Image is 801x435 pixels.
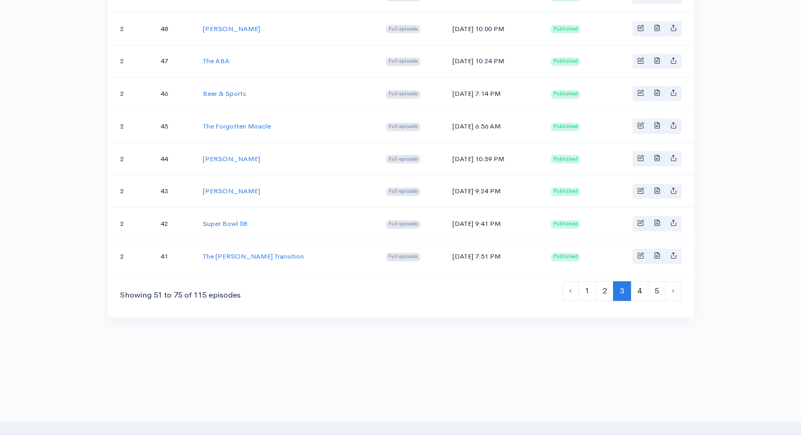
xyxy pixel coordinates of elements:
a: 1 [578,281,596,301]
span: Full episode [386,123,420,131]
td: 45 [152,110,194,143]
td: 44 [152,142,194,175]
div: Showing 51 to 75 of 115 episodes [120,289,241,301]
div: Basic example [632,54,681,69]
td: 48 [152,12,194,45]
a: 4 [630,281,648,301]
td: 2 [107,12,153,45]
td: [DATE] 6:56 AM [444,110,542,143]
td: 2 [107,207,153,240]
span: Published [551,155,580,163]
td: 41 [152,240,194,272]
td: [DATE] 10:00 PM [444,12,542,45]
td: 42 [152,207,194,240]
a: Super Bowl 58 [203,219,247,228]
td: 43 [152,175,194,207]
span: Published [551,220,580,229]
div: Basic example [632,151,681,166]
span: Published [551,25,580,33]
span: Full episode [386,90,420,98]
a: Next » [665,281,681,301]
td: 2 [107,240,153,272]
div: Basic example [632,216,681,231]
span: Published [551,57,580,66]
td: [DATE] 9:41 PM [444,207,542,240]
div: Basic example [632,86,681,101]
span: Published [551,90,580,98]
a: 5 [648,281,666,301]
td: 2 [107,110,153,143]
span: Published [551,187,580,196]
span: Full episode [386,57,420,66]
span: Full episode [386,220,420,229]
td: [DATE] 9:24 PM [444,175,542,207]
td: 2 [107,45,153,77]
td: [DATE] 7:51 PM [444,240,542,272]
span: Published [551,123,580,131]
div: Basic example [632,249,681,264]
a: The [PERSON_NAME] Transition [203,252,304,261]
div: Basic example [632,118,681,134]
span: Full episode [386,25,420,33]
td: [DATE] 10:24 PM [444,45,542,77]
a: 2 [596,281,614,301]
td: 2 [107,175,153,207]
td: [DATE] 10:59 PM [444,142,542,175]
a: Beer & Sports [203,89,246,98]
span: Full episode [386,187,420,196]
a: [PERSON_NAME] [203,154,260,163]
a: « Previous [562,281,579,301]
span: Full episode [386,253,420,261]
a: The ABA [203,56,230,65]
div: Basic example [632,184,681,199]
td: 2 [107,142,153,175]
td: 46 [152,77,194,110]
span: Published [551,253,580,261]
td: 47 [152,45,194,77]
span: Full episode [386,155,420,163]
div: Basic example [632,21,681,36]
a: [PERSON_NAME] [203,186,260,195]
td: 2 [107,77,153,110]
span: 3 [613,281,631,301]
td: [DATE] 7:14 PM [444,77,542,110]
a: The Forgotten Miracle [203,122,271,131]
a: [PERSON_NAME] [203,24,260,33]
